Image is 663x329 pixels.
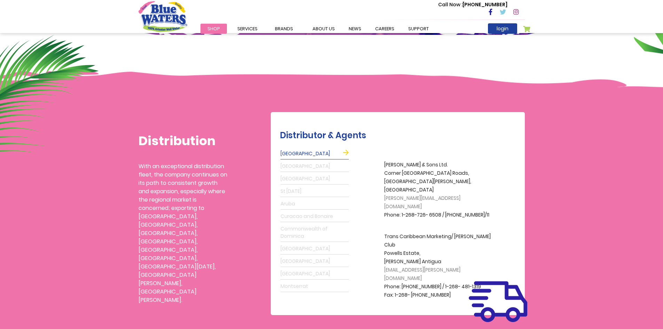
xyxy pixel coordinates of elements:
a: Montserrat [281,281,349,292]
a: Curacao and Bonaire [281,211,349,222]
a: Aruba [281,198,349,210]
span: Call Now : [438,1,463,8]
a: careers [368,24,401,34]
a: [GEOGRAPHIC_DATA] [281,256,349,267]
span: Services [237,25,258,32]
p: [PERSON_NAME] & Sons Ltd. Corner [GEOGRAPHIC_DATA] Roads, [GEOGRAPHIC_DATA][PERSON_NAME], [GEOGRA... [384,161,496,219]
a: support [401,24,436,34]
p: Trans Caribbean Marketing/ [PERSON_NAME] Club Powells Estate, [PERSON_NAME] Antigua Phone: [PHONE... [384,233,496,299]
span: Shop [207,25,220,32]
h1: Distribution [139,133,227,148]
a: Commonwealth of Dominica [281,224,349,242]
h2: Distributor & Agents [280,131,521,141]
p: With an exceptional distribution fleet, the company continues on its path to consistent growth an... [139,162,227,304]
a: store logo [139,1,187,32]
a: St [DATE] [281,186,349,197]
span: [EMAIL_ADDRESS][PERSON_NAME][DOMAIN_NAME] [384,266,460,282]
a: [GEOGRAPHIC_DATA] [281,161,349,172]
a: about us [306,24,342,34]
a: [GEOGRAPHIC_DATA] [281,148,349,159]
a: [GEOGRAPHIC_DATA] [281,173,349,185]
p: [PHONE_NUMBER] [438,1,507,8]
span: Brands [275,25,293,32]
a: [GEOGRAPHIC_DATA] [281,268,349,280]
a: News [342,24,368,34]
a: login [488,23,517,34]
span: [PERSON_NAME][EMAIL_ADDRESS][DOMAIN_NAME] [384,195,460,210]
a: [GEOGRAPHIC_DATA] [281,243,349,254]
